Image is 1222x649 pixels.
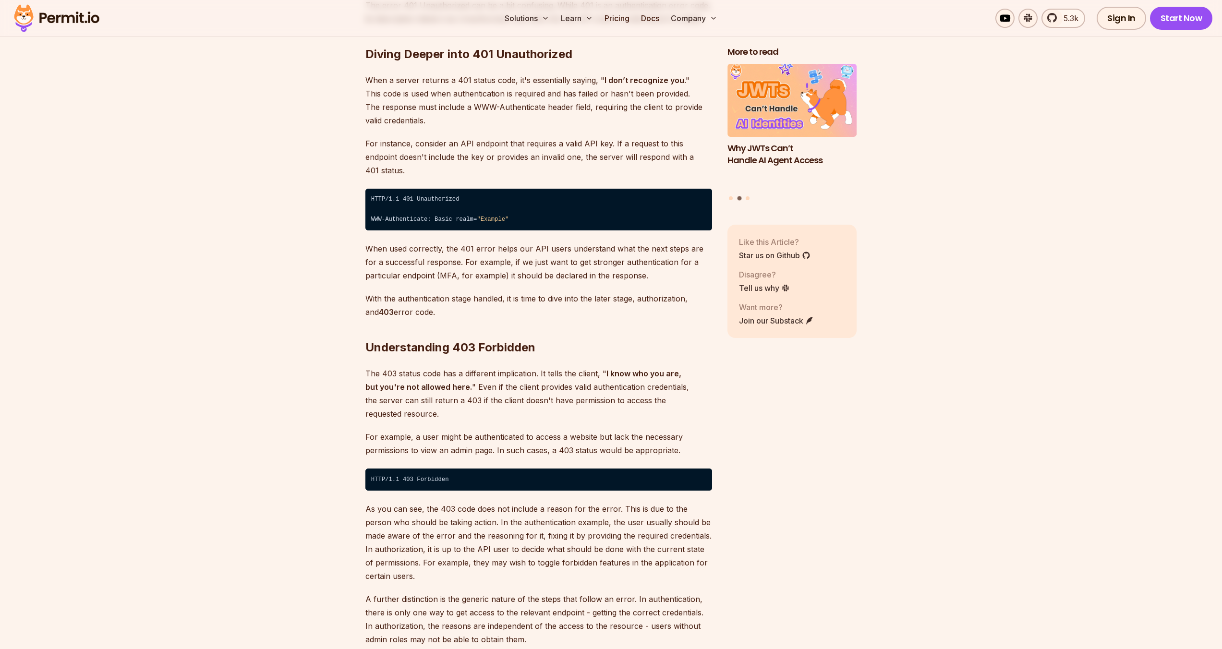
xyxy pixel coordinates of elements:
[739,301,814,312] p: Want more?
[727,64,857,190] a: Why JWTs Can’t Handle AI Agent AccessWhy JWTs Can’t Handle AI Agent Access
[1041,9,1085,28] a: 5.3k
[477,216,508,223] span: "Example"
[727,64,857,202] div: Posts
[727,46,857,58] h2: More to read
[365,292,712,319] p: With the authentication stage handled, it is time to dive into the later stage, authorization, an...
[501,9,553,28] button: Solutions
[739,282,790,293] a: Tell us why
[557,9,597,28] button: Learn
[365,430,712,457] p: For example, a user might be authenticated to access a website but lack the necessary permissions...
[365,301,712,355] h2: Understanding 403 Forbidden
[365,73,712,127] p: When a server returns a 401 status code, it's essentially saying, " ." This code is used when aut...
[727,142,857,166] h3: Why JWTs Can’t Handle AI Agent Access
[601,9,633,28] a: Pricing
[379,307,394,317] strong: 403
[1150,7,1213,30] a: Start Now
[1097,7,1146,30] a: Sign In
[365,469,712,491] code: HTTP/1.1 403 Forbidden
[727,64,857,137] img: Why JWTs Can’t Handle AI Agent Access
[637,9,663,28] a: Docs
[727,64,857,190] li: 2 of 3
[10,2,104,35] img: Permit logo
[365,242,712,282] p: When used correctly, the 401 error helps our API users understand what the next steps are for a s...
[746,196,750,200] button: Go to slide 3
[739,314,814,326] a: Join our Substack
[365,502,712,583] p: As you can see, the 403 code does not include a reason for the error. This is due to the person w...
[739,268,790,280] p: Disagree?
[605,75,684,85] strong: I don’t recognize you
[667,9,721,28] button: Company
[739,249,811,261] a: Star us on Github
[365,367,712,421] p: The 403 status code has a different implication. It tells the client, " " Even if the client prov...
[1058,12,1078,24] span: 5.3k
[737,196,741,200] button: Go to slide 2
[365,592,712,646] p: A further distinction is the generic nature of the steps that follow an error. In authentication,...
[365,189,712,231] code: HTTP/1.1 401 Unauthorized ⁠ WWW-Authenticate: Basic realm=
[729,196,733,200] button: Go to slide 1
[739,236,811,247] p: Like this Article?
[365,137,712,177] p: For instance, consider an API endpoint that requires a valid API key. If a request to this endpoi...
